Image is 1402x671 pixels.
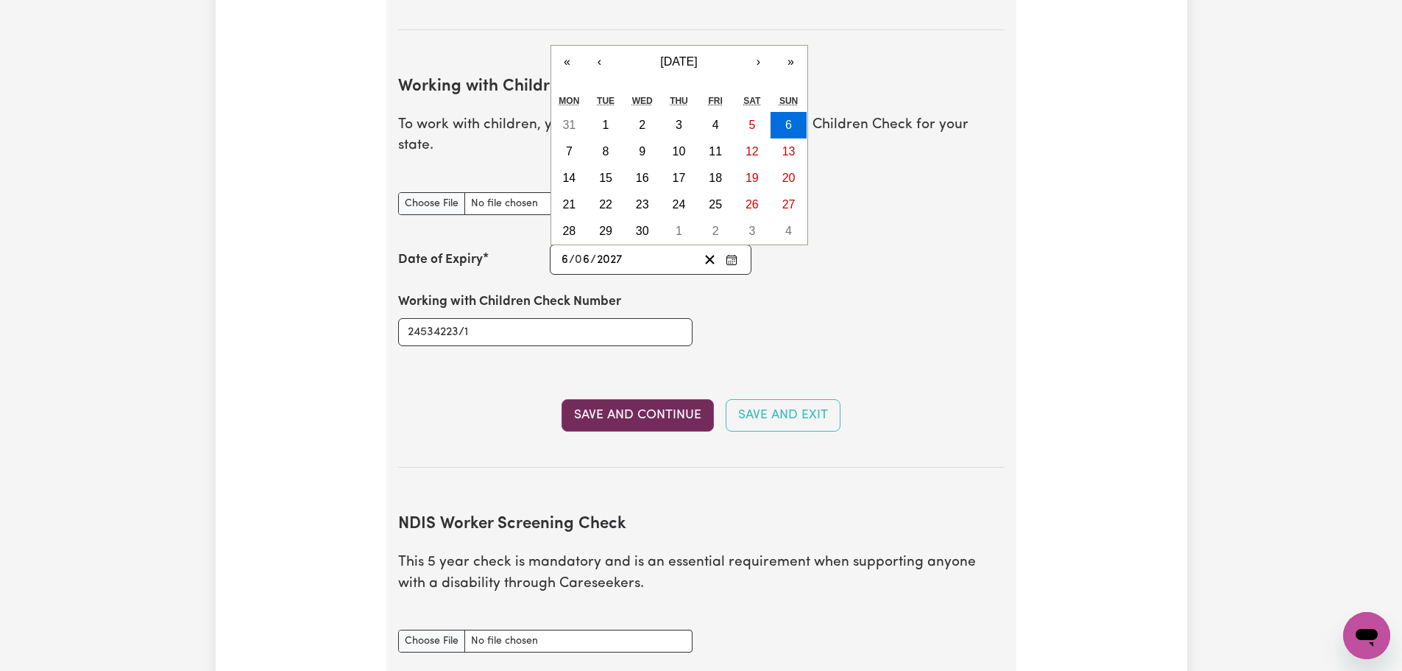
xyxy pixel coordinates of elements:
button: 17 June 2027 [661,165,698,192]
span: / [569,253,575,267]
input: -- [561,250,569,270]
abbr: 9 June 2027 [639,145,645,158]
button: 4 July 2027 [771,218,807,245]
abbr: 30 June 2027 [636,225,649,237]
button: 6 June 2027 [771,112,807,138]
button: 2 June 2027 [624,112,661,138]
button: 25 June 2027 [697,192,734,218]
button: « [551,46,584,78]
button: 8 June 2027 [587,138,624,165]
abbr: 6 June 2027 [785,119,792,131]
abbr: Tuesday [597,96,615,106]
span: [DATE] [660,55,697,68]
button: 2 July 2027 [697,218,734,245]
abbr: 14 June 2027 [562,172,576,184]
h2: Working with Children Check [398,77,1005,97]
abbr: 3 July 2027 [748,225,755,237]
h2: NDIS Worker Screening Check [398,515,1005,535]
button: 14 June 2027 [551,165,588,192]
abbr: 25 June 2027 [709,198,722,211]
abbr: 20 June 2027 [782,172,796,184]
button: 28 June 2027 [551,218,588,245]
span: 0 [575,254,582,266]
button: 21 June 2027 [551,192,588,218]
label: Date of Expiry [398,250,483,270]
button: [DATE] [616,46,743,78]
abbr: 13 June 2027 [782,145,796,158]
abbr: 1 June 2027 [603,119,609,131]
abbr: 29 June 2027 [599,225,612,237]
label: Working with Children Check Number [398,292,621,312]
abbr: 11 June 2027 [709,145,722,158]
button: 3 June 2027 [661,112,698,138]
button: 12 June 2027 [734,138,771,165]
abbr: 31 May 2027 [562,119,576,131]
button: 19 June 2027 [734,165,771,192]
button: 22 June 2027 [587,192,624,218]
button: 16 June 2027 [624,165,661,192]
button: 31 May 2027 [551,112,588,138]
button: 10 June 2027 [661,138,698,165]
button: Enter the Date of Expiry of your Working with Children Check [721,250,742,270]
abbr: 27 June 2027 [782,198,796,211]
button: ‹ [584,46,616,78]
button: 4 June 2027 [697,112,734,138]
abbr: 4 June 2027 [712,119,719,131]
abbr: 10 June 2027 [673,145,686,158]
button: 9 June 2027 [624,138,661,165]
button: 23 June 2027 [624,192,661,218]
p: To work with children, you are required to have a Working with Children Check for your state. [398,115,1005,158]
abbr: Friday [708,96,722,106]
button: › [743,46,775,78]
button: 5 June 2027 [734,112,771,138]
button: 30 June 2027 [624,218,661,245]
p: This 5 year check is mandatory and is an essential requirement when supporting anyone with a disa... [398,552,1005,595]
abbr: Monday [559,96,579,106]
abbr: 21 June 2027 [562,198,576,211]
input: -- [576,250,590,270]
abbr: 15 June 2027 [599,172,612,184]
abbr: 19 June 2027 [746,172,759,184]
abbr: 17 June 2027 [673,172,686,184]
abbr: 24 June 2027 [673,198,686,211]
abbr: 3 June 2027 [676,119,682,131]
iframe: Button to launch messaging window [1343,612,1390,659]
span: / [590,253,596,267]
button: 26 June 2027 [734,192,771,218]
button: 15 June 2027 [587,165,624,192]
abbr: Sunday [779,96,798,106]
button: 1 July 2027 [661,218,698,245]
abbr: 8 June 2027 [603,145,609,158]
abbr: Wednesday [632,96,653,106]
abbr: 23 June 2027 [636,198,649,211]
button: 13 June 2027 [771,138,807,165]
abbr: 5 June 2027 [748,119,755,131]
button: 11 June 2027 [697,138,734,165]
button: Save and Exit [726,399,840,432]
abbr: 2 June 2027 [639,119,645,131]
button: 1 June 2027 [587,112,624,138]
button: 7 June 2027 [551,138,588,165]
button: 29 June 2027 [587,218,624,245]
abbr: 28 June 2027 [562,225,576,237]
input: ---- [596,250,624,270]
button: 18 June 2027 [697,165,734,192]
abbr: 22 June 2027 [599,198,612,211]
abbr: 12 June 2027 [746,145,759,158]
button: » [775,46,807,78]
abbr: 16 June 2027 [636,172,649,184]
button: 27 June 2027 [771,192,807,218]
abbr: 1 July 2027 [676,225,682,237]
abbr: 26 June 2027 [746,198,759,211]
abbr: Thursday [670,96,688,106]
button: 20 June 2027 [771,165,807,192]
abbr: 18 June 2027 [709,172,722,184]
button: 24 June 2027 [661,192,698,218]
button: Clear date [698,250,721,270]
abbr: 2 July 2027 [712,225,719,237]
button: 3 July 2027 [734,218,771,245]
abbr: 4 July 2027 [785,225,792,237]
button: Save and Continue [562,399,714,432]
abbr: Saturday [743,96,760,106]
abbr: 7 June 2027 [566,145,573,158]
